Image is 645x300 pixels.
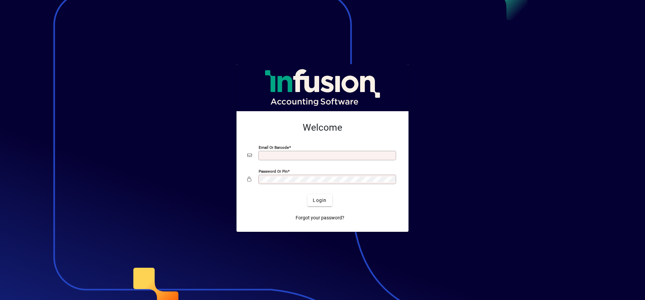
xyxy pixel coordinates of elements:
[259,145,289,150] mat-label: Email or Barcode
[307,194,332,206] button: Login
[247,122,398,133] h2: Welcome
[296,214,344,221] span: Forgot your password?
[293,212,347,224] a: Forgot your password?
[259,169,288,174] mat-label: Password or Pin
[313,197,327,204] span: Login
